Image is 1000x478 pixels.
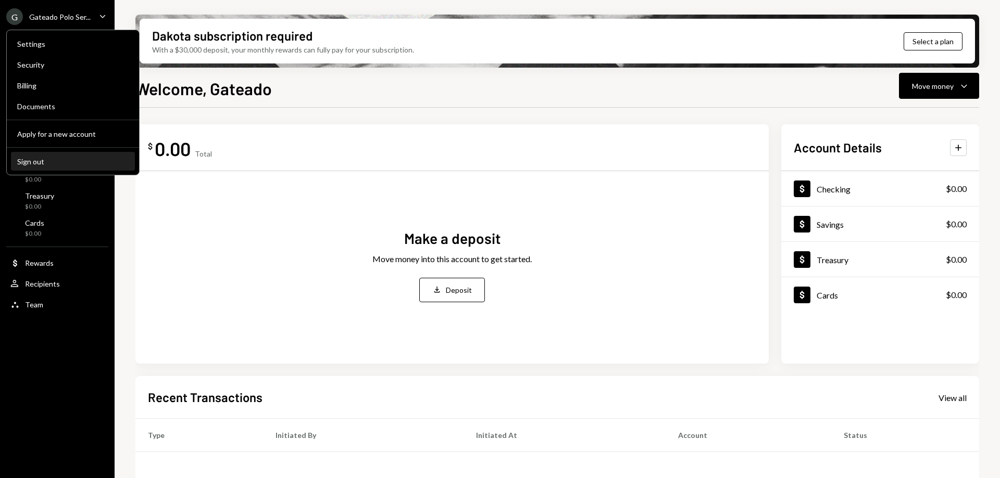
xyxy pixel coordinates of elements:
button: Apply for a new account [11,125,135,144]
button: Move money [899,73,979,99]
h1: Welcome, Gateado [135,78,272,99]
div: View all [939,393,967,403]
div: Savings [817,219,844,229]
h2: Account Details [794,139,882,156]
a: Documents [11,97,135,115]
div: $0.00 [25,175,50,184]
div: Cards [25,218,44,227]
a: Team [6,295,108,314]
div: Dakota subscription required [152,27,312,44]
a: View all [939,392,967,403]
div: Total [195,149,212,158]
div: Settings [17,40,129,48]
a: Settings [11,34,135,53]
div: 0.00 [155,137,191,160]
button: Deposit [419,278,485,302]
div: $0.00 [946,289,967,301]
div: $0.00 [946,253,967,266]
div: Team [25,300,43,309]
a: Cards$0.00 [6,215,108,240]
div: Deposit [446,285,472,295]
a: Cards$0.00 [781,277,979,312]
a: Billing [11,76,135,95]
button: Sign out [11,152,135,171]
th: Type [135,419,263,452]
div: Treasury [25,191,54,200]
div: Move money [912,81,954,92]
th: Status [831,419,979,452]
div: Make a deposit [404,228,501,249]
a: Recipients [6,274,108,293]
div: $0.00 [946,183,967,195]
h2: Recent Transactions [148,389,262,406]
a: Savings$0.00 [781,206,979,241]
a: Security [11,55,135,74]
div: With a $30,000 deposit, your monthly rewards can fully pay for your subscription. [152,44,414,55]
div: $0.00 [25,229,44,238]
a: Checking$0.00 [781,171,979,206]
div: Security [17,60,129,69]
a: Rewards [6,253,108,272]
div: Sign out [17,157,129,166]
div: Rewards [25,259,54,267]
a: Treasury$0.00 [6,188,108,213]
div: Documents [17,102,129,111]
div: G [6,8,23,25]
div: Cards [817,290,838,300]
th: Initiated By [263,419,464,452]
div: $ [148,141,153,151]
div: Checking [817,184,851,194]
div: $0.00 [946,218,967,230]
th: Account [666,419,831,452]
div: Recipients [25,279,60,288]
th: Initiated At [464,419,666,452]
div: Treasury [817,255,848,265]
div: $0.00 [25,202,54,211]
button: Select a plan [904,32,963,50]
div: Billing [17,81,129,90]
a: Treasury$0.00 [781,242,979,277]
div: Apply for a new account [17,130,129,138]
div: Move money into this account to get started. [372,253,532,265]
div: Gateado Polo Ser... [29,12,91,21]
